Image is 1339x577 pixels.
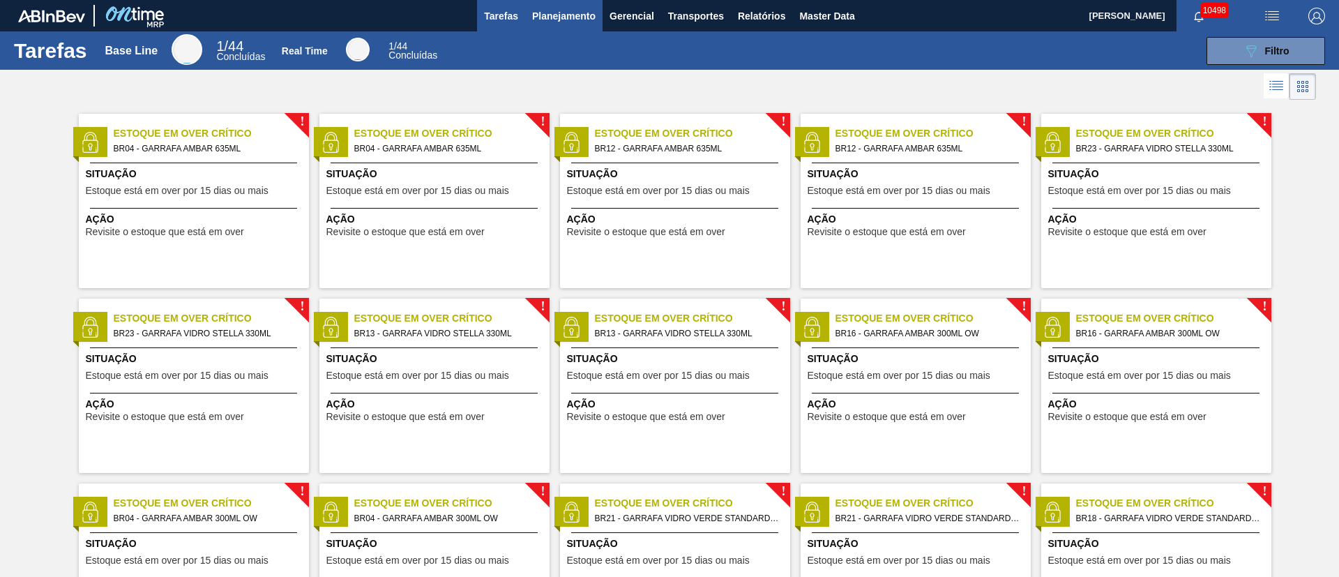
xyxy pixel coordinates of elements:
img: status [801,317,822,338]
div: Visão em Lista [1264,73,1289,100]
span: ! [1022,486,1026,497]
span: Estoque está em over por 15 dias ou mais [1048,555,1231,566]
span: Estoque está em over por 15 dias ou mais [808,555,990,566]
span: ! [781,486,785,497]
span: Concluídas [388,50,437,61]
span: Ação [86,397,305,412]
img: status [80,502,100,523]
span: Estoque está em over por 15 dias ou mais [567,555,750,566]
div: Real Time [282,45,328,57]
span: Transportes [668,8,724,24]
span: Revisite o estoque que está em over [326,412,485,422]
span: Revisite o estoque que está em over [808,412,966,422]
span: BR04 - GARRAFA AMBAR 635ML [354,141,538,156]
span: Estoque em Over Crítico [114,126,309,141]
span: Estoque está em over por 15 dias ou mais [326,370,509,381]
span: Situação [567,537,787,551]
span: Situação [808,537,1027,551]
span: Estoque em Over Crítico [354,496,550,511]
div: Base Line [105,45,158,57]
span: BR13 - GARRAFA VIDRO STELLA 330ML [595,326,779,341]
span: Gerencial [610,8,654,24]
span: Situação [808,352,1027,366]
span: Estoque está em over por 15 dias ou mais [808,370,990,381]
img: status [801,502,822,523]
span: Estoque em Over Crítico [1076,126,1271,141]
span: Estoque está em over por 15 dias ou mais [567,186,750,196]
button: Filtro [1206,37,1325,65]
img: status [561,317,582,338]
span: BR12 - GARRAFA AMBAR 635ML [835,141,1020,156]
span: Situação [1048,167,1268,181]
span: Situação [808,167,1027,181]
span: ! [1262,117,1266,127]
span: Situação [1048,537,1268,551]
span: Estoque em Over Crítico [354,126,550,141]
span: BR18 - GARRAFA VIDRO VERDE STANDARD 600ML [1076,511,1260,526]
span: Situação [86,352,305,366]
img: status [320,317,341,338]
span: ! [540,117,545,127]
span: Estoque está em over por 15 dias ou mais [808,186,990,196]
img: Logout [1308,8,1325,24]
h1: Tarefas [14,43,87,59]
span: Ação [808,212,1027,227]
img: status [80,317,100,338]
span: 1 [216,38,224,54]
span: Ação [567,397,787,412]
span: Estoque está em over por 15 dias ou mais [326,555,509,566]
img: status [561,502,582,523]
span: Ação [326,212,546,227]
span: BR04 - GARRAFA AMBAR 635ML [114,141,298,156]
span: ! [1022,117,1026,127]
span: BR13 - GARRAFA VIDRO STELLA 330ML [354,326,538,341]
span: Revisite o estoque que está em over [86,412,244,422]
span: Revisite o estoque que está em over [326,227,485,237]
span: Estoque está em over por 15 dias ou mais [86,186,268,196]
span: ! [540,301,545,312]
span: ! [781,117,785,127]
span: BR12 - GARRAFA AMBAR 635ML [595,141,779,156]
img: status [1042,502,1063,523]
span: BR16 - GARRAFA AMBAR 300ML OW [1076,326,1260,341]
span: Estoque em Over Crítico [1076,311,1271,326]
span: BR04 - GARRAFA AMBAR 300ML OW [354,511,538,526]
span: Estoque em Over Crítico [354,311,550,326]
span: Situação [567,167,787,181]
span: Situação [567,352,787,366]
span: Estoque em Over Crítico [1076,496,1271,511]
span: Estoque em Over Crítico [595,126,790,141]
span: ! [1262,301,1266,312]
span: ! [1022,301,1026,312]
img: status [1042,317,1063,338]
span: BR23 - GARRAFA VIDRO STELLA 330ML [114,326,298,341]
span: / 44 [388,40,407,52]
span: Estoque está em over por 15 dias ou mais [1048,370,1231,381]
span: Planejamento [532,8,596,24]
span: Situação [86,167,305,181]
img: status [320,502,341,523]
span: Revisite o estoque que está em over [567,227,725,237]
span: Ação [567,212,787,227]
span: ! [781,301,785,312]
span: BR21 - GARRAFA VIDRO VERDE STANDARD 600ML [595,511,779,526]
img: status [801,132,822,153]
div: Base Line [216,40,265,61]
span: ! [1262,486,1266,497]
span: ! [540,486,545,497]
span: ! [300,301,304,312]
span: Estoque está em over por 15 dias ou mais [567,370,750,381]
span: Estoque em Over Crítico [114,496,309,511]
span: Estoque em Over Crítico [595,311,790,326]
span: Revisite o estoque que está em over [808,227,966,237]
span: Estoque está em over por 15 dias ou mais [326,186,509,196]
span: Filtro [1265,45,1289,57]
span: 10498 [1200,3,1229,18]
span: Estoque em Over Crítico [114,311,309,326]
span: ! [300,486,304,497]
span: Ação [86,212,305,227]
span: Revisite o estoque que está em over [1048,227,1206,237]
span: ! [300,117,304,127]
span: BR21 - GARRAFA VIDRO VERDE STANDARD 600ML [835,511,1020,526]
span: 1 [388,40,394,52]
